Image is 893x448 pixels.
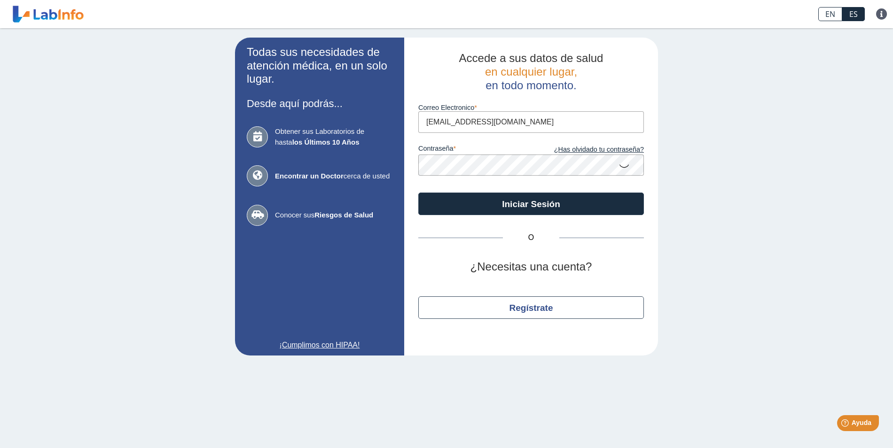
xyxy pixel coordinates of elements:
[275,172,344,180] b: Encontrar un Doctor
[459,52,603,64] span: Accede a sus datos de salud
[247,98,392,109] h3: Desde aquí podrás...
[486,79,576,92] span: en todo momento.
[275,210,392,221] span: Conocer sus
[531,145,644,155] a: ¿Has olvidado tu contraseña?
[485,65,577,78] span: en cualquier lugar,
[418,104,644,111] label: Correo Electronico
[842,7,865,21] a: ES
[418,145,531,155] label: contraseña
[418,296,644,319] button: Regístrate
[292,138,360,146] b: los Últimos 10 Años
[418,260,644,274] h2: ¿Necesitas una cuenta?
[275,126,392,147] span: Obtener sus Laboratorios de hasta
[809,411,883,438] iframe: Help widget launcher
[275,171,392,182] span: cerca de usted
[314,211,373,219] b: Riesgos de Salud
[247,340,392,351] a: ¡Cumplimos con HIPAA!
[418,193,644,215] button: Iniciar Sesión
[503,232,559,243] span: O
[247,46,392,86] h2: Todas sus necesidades de atención médica, en un solo lugar.
[818,7,842,21] a: EN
